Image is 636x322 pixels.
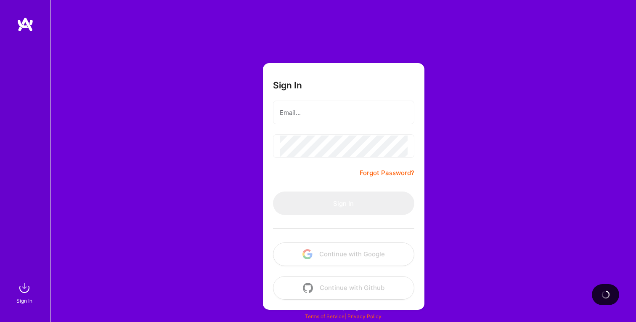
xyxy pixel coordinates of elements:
[17,17,34,32] img: logo
[16,296,32,305] div: Sign In
[273,192,414,215] button: Sign In
[273,80,302,90] h3: Sign In
[303,283,313,293] img: icon
[50,297,636,318] div: © 2025 ATeams Inc., All rights reserved.
[360,168,414,178] a: Forgot Password?
[305,313,344,319] a: Terms of Service
[305,313,382,319] span: |
[273,276,414,300] button: Continue with Github
[347,313,382,319] a: Privacy Policy
[16,279,33,296] img: sign in
[273,242,414,266] button: Continue with Google
[18,279,33,305] a: sign inSign In
[602,290,610,299] img: loading
[302,249,313,259] img: icon
[280,102,408,123] input: Email...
